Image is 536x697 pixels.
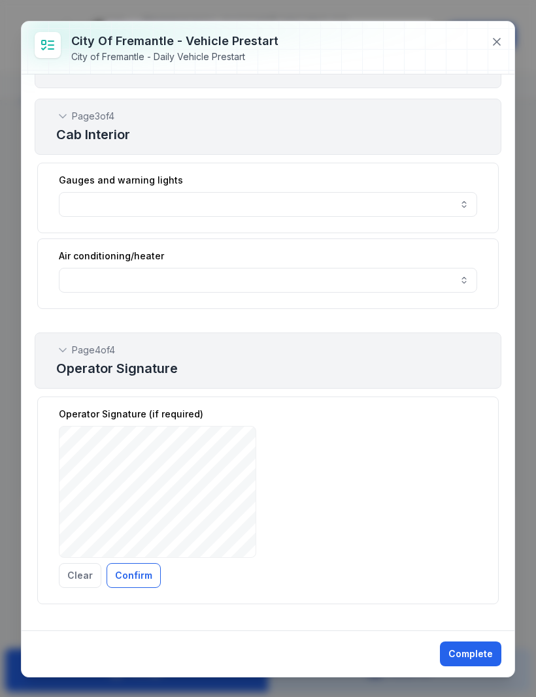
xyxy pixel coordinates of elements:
[440,641,501,666] button: Complete
[59,250,164,263] label: Air conditioning/heater
[71,32,278,50] h3: City of Fremantle - Vehicle Prestart
[56,125,480,144] h2: Cab Interior
[59,174,183,187] label: Gauges and warning lights
[72,110,114,123] span: Page 3 of 4
[72,344,115,357] span: Page 4 of 4
[59,408,203,421] label: Operator Signature (if required)
[107,563,161,588] button: Confirm
[71,50,278,63] div: City of Fremantle - Daily Vehicle Prestart
[59,563,101,588] button: Clear
[56,359,480,378] h2: Operator Signature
